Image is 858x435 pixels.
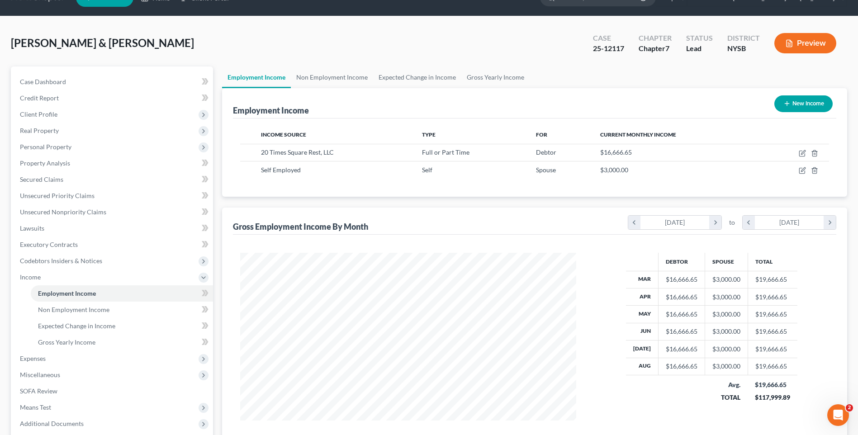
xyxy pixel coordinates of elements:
[600,131,676,138] span: Current Monthly Income
[20,110,57,118] span: Client Profile
[626,271,659,288] th: Mar
[31,302,213,318] a: Non Employment Income
[827,404,849,426] iframe: Intercom live chat
[13,90,213,106] a: Credit Report
[20,403,51,411] span: Means Test
[20,143,71,151] span: Personal Property
[626,358,659,375] th: Aug
[233,105,309,116] div: Employment Income
[774,95,833,112] button: New Income
[748,340,797,358] td: $19,666.65
[748,288,797,305] td: $19,666.65
[461,66,530,88] a: Gross Yearly Income
[639,33,672,43] div: Chapter
[666,345,697,354] div: $16,666.65
[743,216,755,229] i: chevron_left
[600,148,632,156] span: $16,666.65
[593,33,624,43] div: Case
[11,36,194,49] span: [PERSON_NAME] & [PERSON_NAME]
[748,358,797,375] td: $19,666.65
[13,188,213,204] a: Unsecured Priority Claims
[20,208,106,216] span: Unsecured Nonpriority Claims
[755,380,790,389] div: $19,666.65
[422,148,469,156] span: Full or Part Time
[748,253,797,271] th: Total
[20,224,44,232] span: Lawsuits
[712,293,740,302] div: $3,000.00
[536,148,556,156] span: Debtor
[13,74,213,90] a: Case Dashboard
[13,204,213,220] a: Unsecured Nonpriority Claims
[626,323,659,340] th: Jun
[628,216,640,229] i: chevron_left
[666,327,697,336] div: $16,666.65
[712,362,740,371] div: $3,000.00
[658,253,705,271] th: Debtor
[20,192,95,199] span: Unsecured Priority Claims
[666,362,697,371] div: $16,666.65
[20,94,59,102] span: Credit Report
[261,148,334,156] span: 20 Times Square Rest, LLC
[600,166,628,174] span: $3,000.00
[727,43,760,54] div: NYSB
[13,171,213,188] a: Secured Claims
[755,216,824,229] div: [DATE]
[31,334,213,350] a: Gross Yearly Income
[665,44,669,52] span: 7
[20,273,41,281] span: Income
[373,66,461,88] a: Expected Change in Income
[31,318,213,334] a: Expected Change in Income
[38,306,109,313] span: Non Employment Income
[712,380,740,389] div: Avg.
[20,257,102,265] span: Codebtors Insiders & Notices
[666,293,697,302] div: $16,666.65
[20,175,63,183] span: Secured Claims
[705,253,748,271] th: Spouse
[666,310,697,319] div: $16,666.65
[20,127,59,134] span: Real Property
[13,155,213,171] a: Property Analysis
[626,288,659,305] th: Apr
[686,43,713,54] div: Lead
[38,338,95,346] span: Gross Yearly Income
[261,131,306,138] span: Income Source
[291,66,373,88] a: Non Employment Income
[20,420,84,427] span: Additional Documents
[422,131,436,138] span: Type
[727,33,760,43] div: District
[422,166,432,174] span: Self
[31,285,213,302] a: Employment Income
[261,166,301,174] span: Self Employed
[709,216,721,229] i: chevron_right
[686,33,713,43] div: Status
[20,159,70,167] span: Property Analysis
[712,393,740,402] div: TOTAL
[824,216,836,229] i: chevron_right
[748,271,797,288] td: $19,666.65
[748,306,797,323] td: $19,666.65
[640,216,710,229] div: [DATE]
[755,393,790,402] div: $117,999.89
[13,220,213,236] a: Lawsuits
[536,131,547,138] span: For
[774,33,836,53] button: Preview
[13,383,213,399] a: SOFA Review
[639,43,672,54] div: Chapter
[712,275,740,284] div: $3,000.00
[13,236,213,253] a: Executory Contracts
[222,66,291,88] a: Employment Income
[626,306,659,323] th: May
[666,275,697,284] div: $16,666.65
[20,78,66,85] span: Case Dashboard
[593,43,624,54] div: 25-12117
[20,241,78,248] span: Executory Contracts
[38,322,115,330] span: Expected Change in Income
[536,166,556,174] span: Spouse
[626,340,659,358] th: [DATE]
[712,345,740,354] div: $3,000.00
[729,218,735,227] span: to
[233,221,368,232] div: Gross Employment Income By Month
[20,371,60,378] span: Miscellaneous
[846,404,853,411] span: 2
[712,327,740,336] div: $3,000.00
